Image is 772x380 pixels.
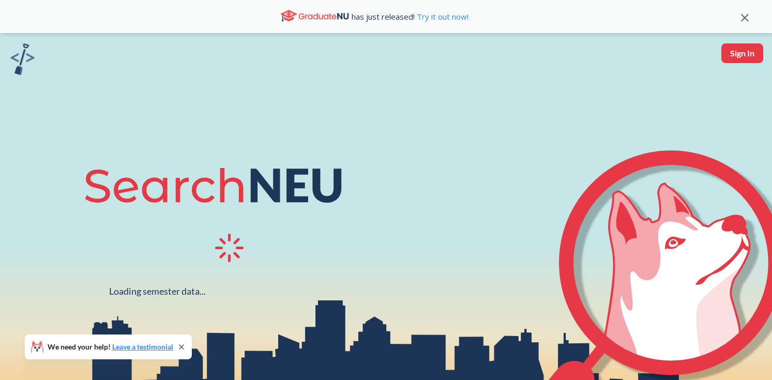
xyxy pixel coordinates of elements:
span: has just released! [352,11,468,22]
a: Leave a testimonial [112,342,173,351]
span: We need your help! [48,343,173,351]
a: sandbox logo [10,43,35,78]
div: Loading semester data... [109,285,206,297]
img: sandbox logo [10,43,35,75]
button: Sign In [721,43,763,63]
a: Try it out now! [415,11,468,22]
